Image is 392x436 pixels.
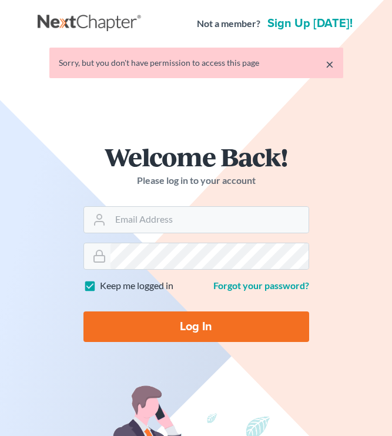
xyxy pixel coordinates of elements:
a: × [326,57,334,71]
p: Please log in to your account [83,174,309,187]
div: Sorry, but you don't have permission to access this page [59,57,334,69]
strong: Not a member? [197,17,260,31]
a: Sign up [DATE]! [265,18,355,29]
input: Log In [83,311,309,342]
label: Keep me logged in [100,279,173,293]
a: Forgot your password? [213,280,309,291]
input: Email Address [110,207,309,233]
h1: Welcome Back! [83,144,309,169]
